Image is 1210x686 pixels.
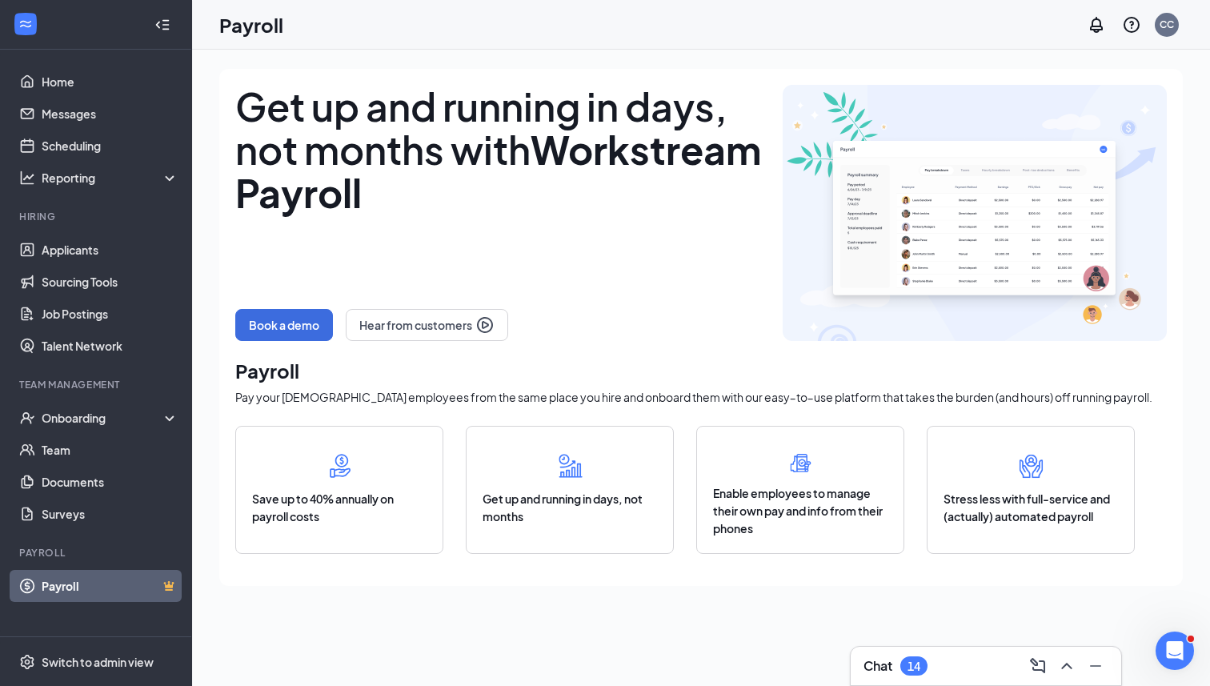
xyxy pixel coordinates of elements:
[1057,656,1076,676] svg: ChevronUp
[783,85,1167,341] img: survey-landing
[19,410,35,426] svg: UserCheck
[1156,632,1194,670] iframe: Intercom live chat
[42,266,178,298] a: Sourcing Tools
[42,234,178,266] a: Applicants
[42,98,178,130] a: Messages
[19,654,35,670] svg: Settings
[1008,443,1055,490] img: service
[907,660,920,673] div: 14
[42,434,178,466] a: Team
[1087,15,1106,34] svg: Notifications
[1160,18,1174,31] div: CC
[219,11,283,38] h1: Payroll
[235,125,761,217] b: Workstream Payroll
[42,298,178,330] a: Job Postings
[42,654,154,670] div: Switch to admin view
[42,330,178,362] a: Talent Network
[42,170,179,186] div: Reporting
[18,16,34,32] svg: WorkstreamLogo
[863,657,892,675] h3: Chat
[19,546,175,560] div: Payroll
[346,309,508,341] button: Hear from customers
[944,490,1118,525] span: Stress less with full-service and (actually) automated payroll
[316,443,363,490] img: save
[42,130,178,162] a: Scheduling
[19,210,175,223] div: Hiring
[779,443,821,484] img: phone
[475,315,495,335] img: play
[42,570,178,602] a: PayrollCrown
[235,82,761,217] span: Get up and running in days, not months with
[713,484,887,537] span: Enable employees to manage their own pay and info from their phones
[1054,653,1080,679] button: ChevronUp
[42,410,165,426] div: Onboarding
[42,466,178,498] a: Documents
[19,378,175,391] div: Team Management
[1086,656,1105,676] svg: Minimize
[1122,15,1141,34] svg: QuestionInfo
[1025,653,1051,679] button: ComposeMessage
[154,17,170,33] svg: Collapse
[42,498,178,530] a: Surveys
[1083,653,1108,679] button: Minimize
[19,170,35,186] svg: Analysis
[235,390,1152,404] span: Pay your [DEMOGRAPHIC_DATA] employees from the same place you hire and onboard them with our easy...
[547,443,594,490] img: run
[235,357,1167,384] h1: Payroll
[235,309,333,341] button: Book a demo
[42,66,178,98] a: Home
[1028,656,1048,676] svg: ComposeMessage
[483,490,657,525] span: Get up and running in days, not months
[252,490,427,525] span: Save up to 40% annually on payroll costs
